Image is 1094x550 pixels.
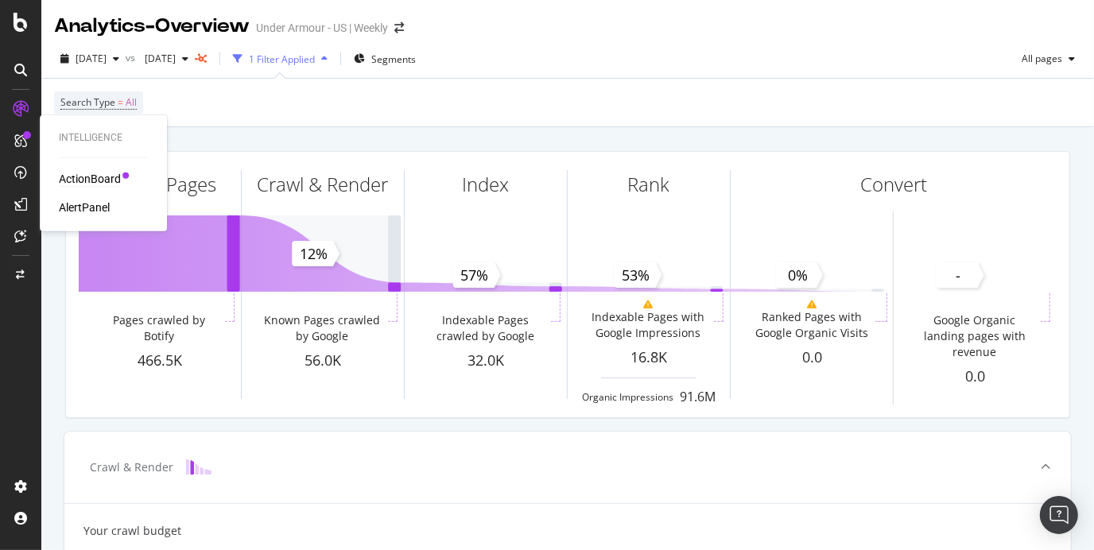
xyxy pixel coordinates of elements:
[463,171,510,198] div: Index
[54,46,126,72] button: [DATE]
[126,91,137,114] span: All
[118,95,123,109] span: =
[423,312,548,344] div: Indexable Pages crawled by Google
[586,309,711,341] div: Indexable Pages with Google Impressions
[126,51,138,64] span: vs
[90,459,173,475] div: Crawl & Render
[371,52,416,66] span: Segments
[97,312,222,344] div: Pages crawled by Botify
[227,46,334,72] button: 1 Filter Applied
[582,390,673,404] div: Organic Impressions
[1015,46,1081,72] button: All pages
[138,52,176,65] span: 2025 Jul. 24th
[59,199,110,215] a: AlertPanel
[256,20,388,36] div: Under Armour - US | Weekly
[628,171,670,198] div: Rank
[258,171,389,198] div: Crawl & Render
[568,347,730,368] div: 16.8K
[79,351,241,371] div: 466.5K
[186,459,211,474] img: block-icon
[1015,52,1062,65] span: All pages
[54,13,250,40] div: Analytics - Overview
[405,351,567,371] div: 32.0K
[59,131,148,145] div: Intelligence
[76,52,107,65] span: 2025 Sep. 25th
[59,171,121,187] a: ActionBoard
[242,351,404,371] div: 56.0K
[260,312,385,344] div: Known Pages crawled by Google
[249,52,315,66] div: 1 Filter Applied
[138,46,195,72] button: [DATE]
[680,388,716,406] div: 91.6M
[83,523,181,539] div: Your crawl budget
[1040,496,1078,534] div: Open Intercom Messenger
[347,46,422,72] button: Segments
[394,22,404,33] div: arrow-right-arrow-left
[60,95,115,109] span: Search Type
